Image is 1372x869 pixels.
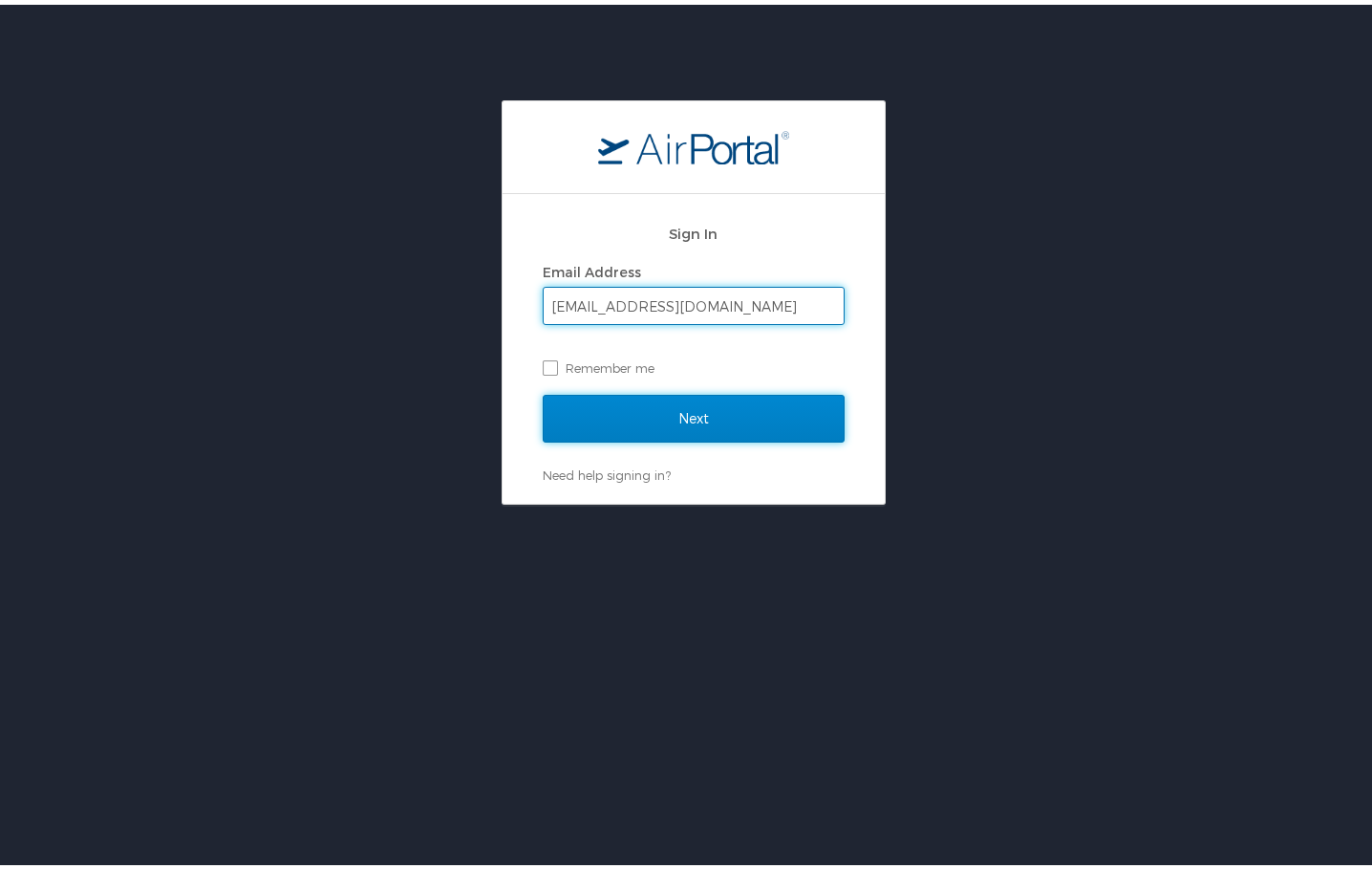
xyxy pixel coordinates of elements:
[543,259,641,275] label: Email Address
[543,349,845,378] label: Remember me
[543,463,671,478] a: Need help signing in?
[598,125,789,160] img: logo
[543,390,845,438] input: Next
[543,218,845,240] h2: Sign In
